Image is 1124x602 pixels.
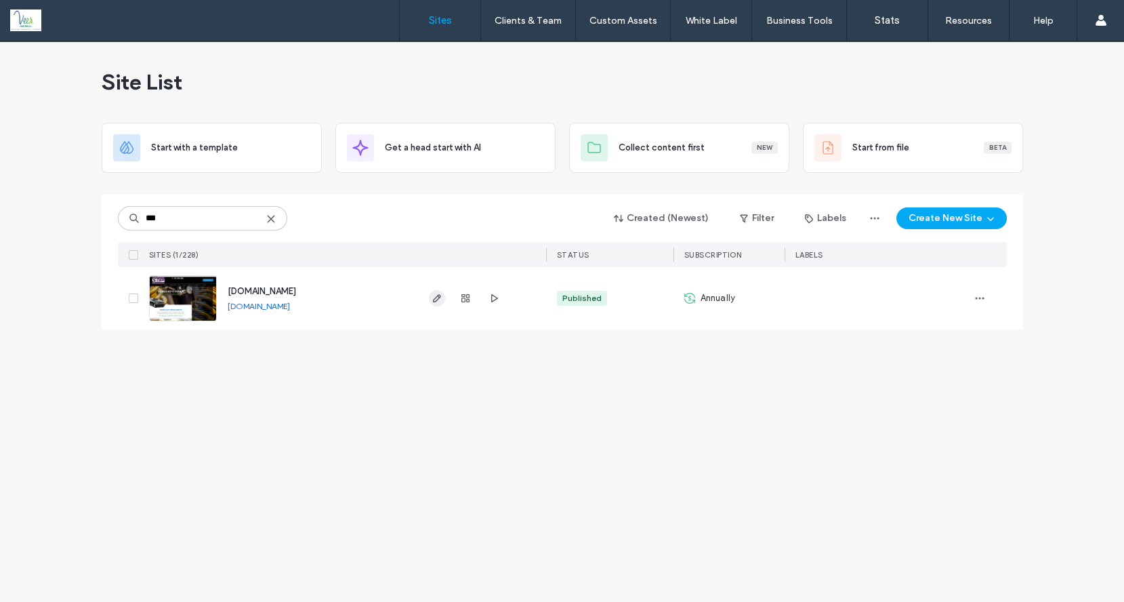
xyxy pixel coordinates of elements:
span: SITES (1/228) [149,250,199,260]
button: Created (Newest) [602,207,721,229]
div: Start with a template [102,123,322,173]
div: Beta [984,142,1012,154]
span: STATUS [557,250,589,260]
span: Start with a template [151,141,238,155]
label: Resources [945,15,992,26]
div: Published [562,292,602,304]
span: Get a head start with AI [385,141,481,155]
label: Sites [429,14,452,26]
label: Clients & Team [495,15,562,26]
label: White Label [686,15,737,26]
label: Stats [875,14,900,26]
button: Labels [793,207,858,229]
label: Business Tools [766,15,833,26]
span: Site List [102,68,182,96]
div: Get a head start with AI [335,123,556,173]
label: Custom Assets [589,15,657,26]
div: Collect content firstNew [569,123,789,173]
span: SUBSCRIPTION [684,250,742,260]
span: LABELS [795,250,823,260]
span: Collect content first [619,141,705,155]
span: Help [31,9,59,22]
span: Start from file [852,141,909,155]
div: New [751,142,778,154]
label: Help [1033,15,1054,26]
a: [DOMAIN_NAME] [228,301,290,311]
a: [DOMAIN_NAME] [228,286,296,296]
button: Create New Site [896,207,1007,229]
button: Filter [726,207,787,229]
span: Annually [701,292,736,305]
div: Start from fileBeta [803,123,1023,173]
